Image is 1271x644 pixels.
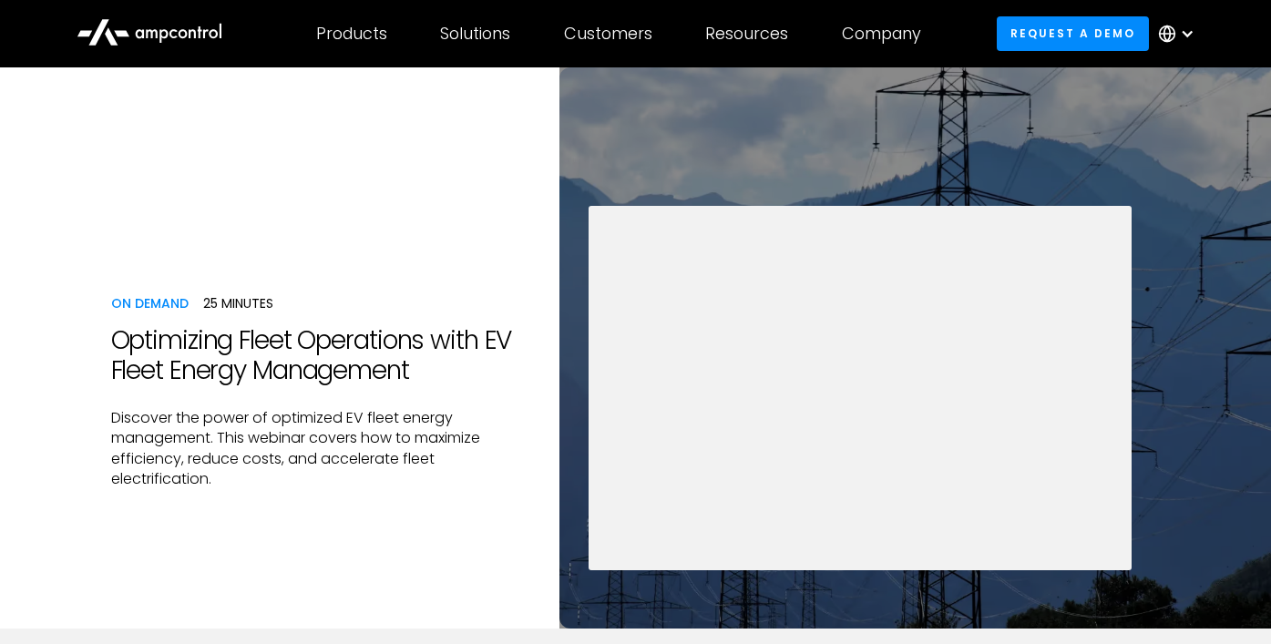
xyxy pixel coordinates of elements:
[842,24,921,44] div: Company
[564,24,652,44] div: Customers
[705,24,788,44] div: Resources
[316,24,387,44] div: Products
[997,16,1150,50] a: Request a demo
[111,293,189,313] div: ON DemanD
[440,24,510,44] div: Solutions
[203,293,273,313] div: 25 Minutes
[603,235,1116,541] iframe: Form 0
[111,325,531,386] h1: Optimizing Fleet Operations with EV Fleet Energy Management
[111,408,531,490] p: Discover the power of optimized EV fleet energy management. This webinar covers how to maximize e...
